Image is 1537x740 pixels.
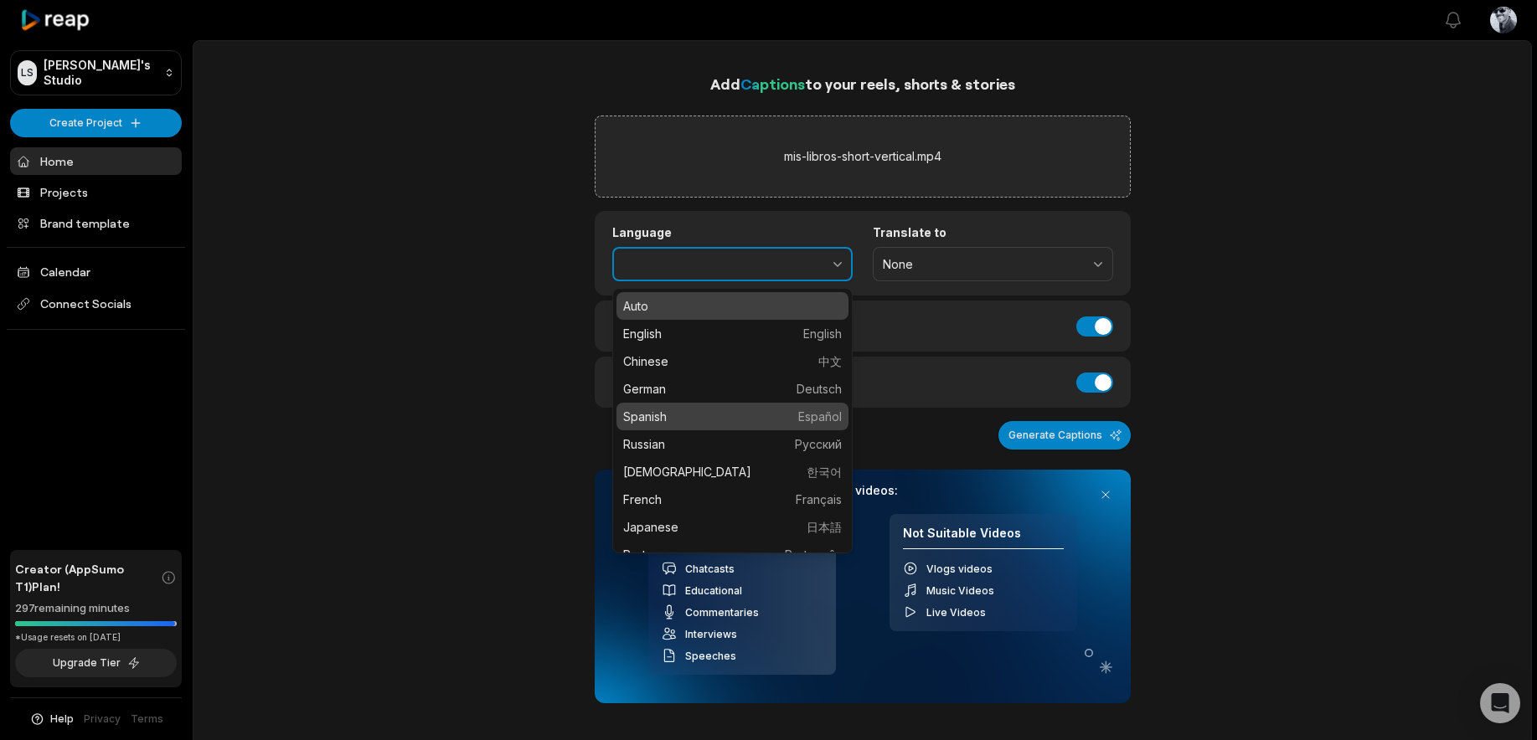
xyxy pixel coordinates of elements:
button: None [873,247,1113,282]
span: Live Videos [926,606,986,619]
span: Music Videos [926,584,994,597]
span: Educational [685,584,742,597]
span: Español [798,408,842,425]
a: Projects [10,178,182,206]
p: [DEMOGRAPHIC_DATA] [623,463,842,480]
div: Open Intercom Messenger [1480,683,1520,723]
h4: Not Suitable Videos [903,526,1064,550]
span: None [883,257,1080,272]
div: *Usage resets on [DATE] [15,631,177,644]
p: Spanish [623,408,842,425]
span: Chatcasts [685,563,735,575]
div: LS [18,60,37,85]
span: Français [796,491,842,508]
span: English [803,325,842,342]
p: Portuguese [623,546,842,563]
button: Upgrade Tier [15,649,177,677]
span: Vlogs videos [926,563,993,575]
button: Create Project [10,109,182,137]
label: mis-libros-short-vertical.mp4 [784,146,941,167]
h1: Add to your reels, shorts & stories [595,72,1131,95]
p: German [623,380,842,398]
p: Auto [623,297,842,315]
a: Calendar [10,258,182,285]
span: Help [50,712,74,727]
a: Brand template [10,209,182,237]
span: Interviews [685,628,737,640]
div: 297 remaining minutes [15,600,177,617]
p: French [623,491,842,508]
span: Commentaries [685,606,759,619]
button: Generate Captions [998,421,1131,450]
span: Speeches [685,650,736,662]
p: Russian [623,435,842,453]
span: Русский [795,435,842,453]
p: Chinese [623,352,842,370]
span: 日本語 [807,518,842,536]
p: [PERSON_NAME]'s Studio [44,58,157,88]
p: Japanese [623,518,842,536]
span: Português [785,546,842,563]
span: Deutsch [797,380,842,398]
span: 한국어 [807,463,842,480]
span: 中文 [818,352,842,370]
button: Help [29,712,74,727]
p: English [623,325,842,342]
a: Home [10,147,182,175]
span: Connect Socials [10,289,182,319]
label: Translate to [873,225,1113,240]
h3: Our AI performs best with TALKING videos: [648,483,1077,498]
label: Language [612,225,853,240]
span: Creator (AppSumo T1) Plan! [15,560,161,595]
a: Privacy [84,712,121,727]
a: Terms [131,712,163,727]
span: Captions [740,75,805,93]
